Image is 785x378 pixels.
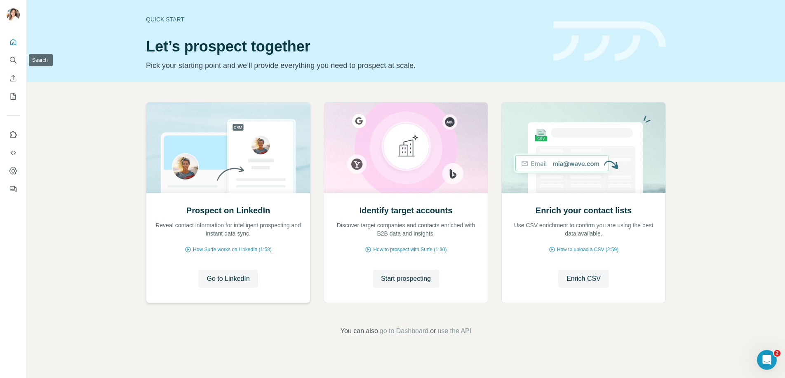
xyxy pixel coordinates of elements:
[558,270,609,288] button: Enrich CSV
[186,205,270,216] h2: Prospect on LinkedIn
[501,103,666,193] img: Enrich your contact lists
[7,127,20,142] button: Use Surfe on LinkedIn
[7,163,20,178] button: Dashboard
[757,350,777,370] iframe: Intercom live chat
[380,326,428,336] button: go to Dashboard
[360,205,453,216] h2: Identify target accounts
[373,270,439,288] button: Start prospecting
[146,15,543,23] div: Quick start
[7,89,20,104] button: My lists
[193,246,272,253] span: How Surfe works on LinkedIn (1:58)
[341,326,378,336] span: You can also
[332,221,479,238] p: Discover target companies and contacts enriched with B2B data and insights.
[7,8,20,21] img: Avatar
[774,350,780,357] span: 2
[437,326,471,336] button: use the API
[557,246,618,253] span: How to upload a CSV (2:59)
[7,145,20,160] button: Use Surfe API
[207,274,249,284] span: Go to LinkedIn
[7,71,20,86] button: Enrich CSV
[155,221,302,238] p: Reveal contact information for intelligent prospecting and instant data sync.
[7,35,20,49] button: Quick start
[146,60,543,71] p: Pick your starting point and we’ll provide everything you need to prospect at scale.
[430,326,436,336] span: or
[146,38,543,55] h1: Let’s prospect together
[198,270,258,288] button: Go to LinkedIn
[7,182,20,196] button: Feedback
[146,103,310,193] img: Prospect on LinkedIn
[510,221,657,238] p: Use CSV enrichment to confirm you are using the best data available.
[553,21,666,61] img: banner
[324,103,488,193] img: Identify target accounts
[566,274,601,284] span: Enrich CSV
[536,205,632,216] h2: Enrich your contact lists
[373,246,447,253] span: How to prospect with Surfe (1:30)
[7,53,20,68] button: Search
[381,274,431,284] span: Start prospecting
